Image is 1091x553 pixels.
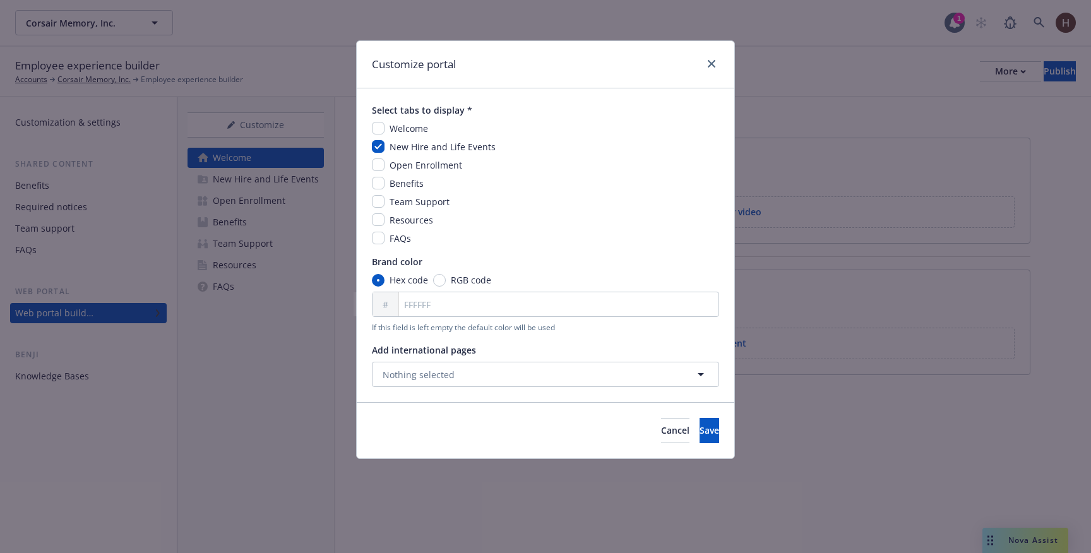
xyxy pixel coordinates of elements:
span: Add international pages [372,343,719,357]
button: Nothing selected [372,362,719,387]
span: FAQs [390,232,411,244]
span: New Hire and Life Events [390,141,496,153]
button: Cancel [661,418,689,443]
h1: Customize portal [372,56,456,73]
span: If this field is left empty the default color will be used [372,322,719,333]
span: Open Enrollment [390,159,462,171]
input: FFFFFF [372,292,719,317]
span: # [383,298,388,311]
span: Cancel [661,424,689,436]
span: Team Support [390,196,450,208]
span: Hex code [390,273,428,287]
span: Select tabs to display * [372,104,719,117]
span: Save [700,424,719,436]
span: Brand color [372,255,719,268]
button: Save [700,418,719,443]
input: RGB code [433,274,446,287]
span: Resources [390,214,433,226]
a: close [704,56,719,71]
span: RGB code [451,273,491,287]
span: Benefits [390,177,424,189]
input: Hex code [372,274,385,287]
span: Nothing selected [383,368,455,381]
span: Welcome [390,122,428,134]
